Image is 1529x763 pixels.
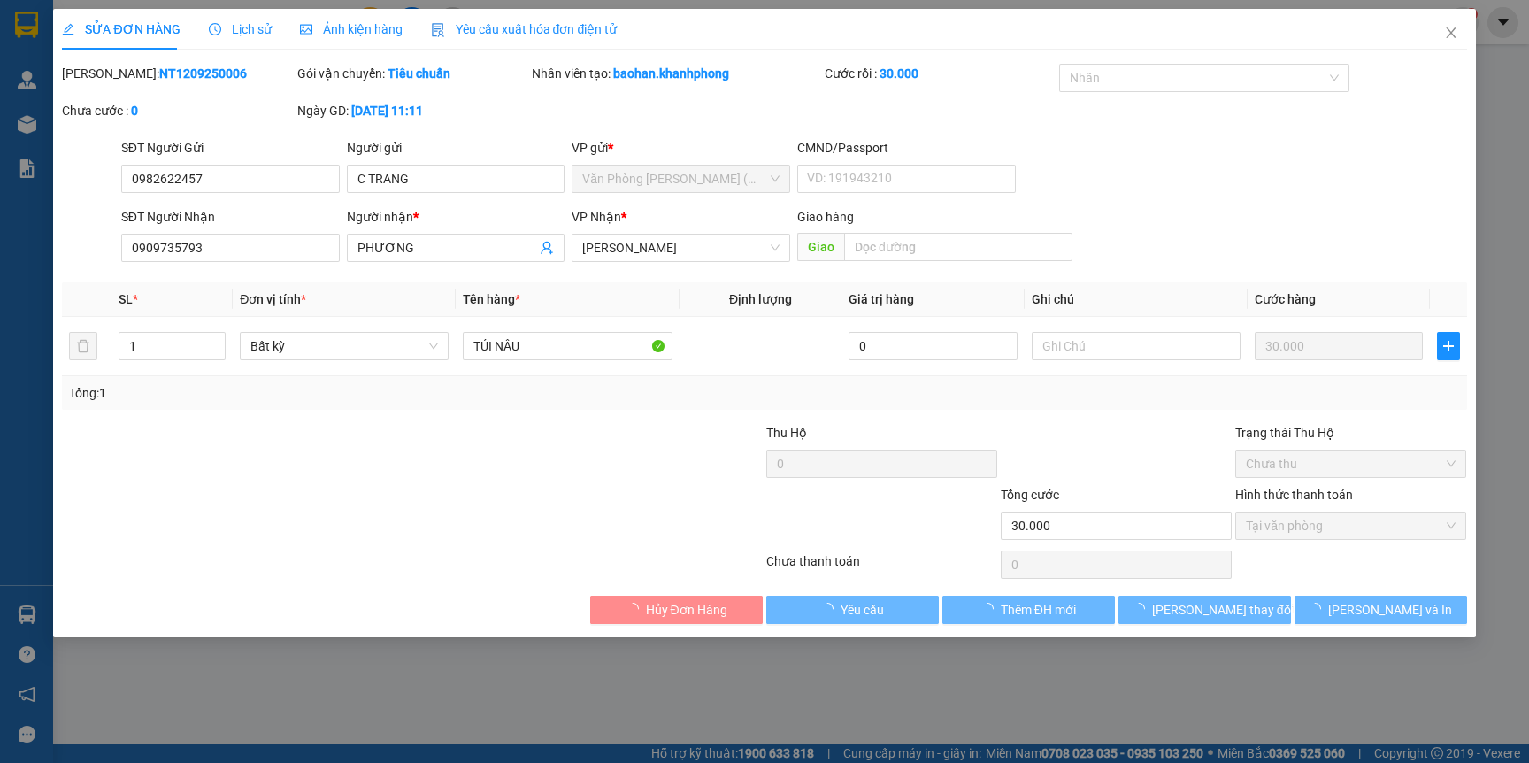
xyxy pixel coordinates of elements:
[1246,451,1456,477] span: Chưa thu
[1255,332,1423,360] input: 0
[729,292,792,306] span: Định lượng
[1309,603,1328,615] span: loading
[1426,9,1476,58] button: Close
[22,22,111,111] img: logo.jpg
[1152,600,1294,620] span: [PERSON_NAME] thay đổi
[131,104,138,118] b: 0
[590,596,763,624] button: Hủy Đơn Hàng
[121,138,340,158] div: SĐT Người Gửi
[532,64,821,83] div: Nhân viên tạo:
[431,23,445,37] img: icon
[1438,339,1458,353] span: plus
[1133,603,1152,615] span: loading
[192,22,234,65] img: logo.jpg
[149,84,243,106] li: (c) 2017
[62,23,74,35] span: edit
[849,292,914,306] span: Giá trị hàng
[297,101,528,120] div: Ngày GD:
[1437,332,1459,360] button: plus
[766,426,807,440] span: Thu Hộ
[121,207,340,227] div: SĐT Người Nhận
[149,67,243,81] b: [DOMAIN_NAME]
[297,64,528,83] div: Gói vận chuyển:
[62,22,180,36] span: SỬA ĐƠN HÀNG
[62,64,293,83] div: [PERSON_NAME]:
[209,22,272,36] span: Lịch sử
[250,333,438,359] span: Bất kỳ
[981,603,1001,615] span: loading
[1001,488,1059,502] span: Tổng cước
[1246,513,1456,539] span: Tại văn phòng
[240,292,306,306] span: Đơn vị tính
[646,600,727,620] span: Hủy Đơn Hàng
[347,207,565,227] div: Người nhận
[764,551,999,582] div: Chưa thanh toán
[1235,488,1353,502] label: Hình thức thanh toán
[300,22,403,36] span: Ảnh kiện hàng
[880,66,918,81] b: 30.000
[582,235,780,261] span: Phạm Ngũ Lão
[22,114,100,197] b: [PERSON_NAME]
[540,241,554,255] span: user-add
[844,233,1072,261] input: Dọc đường
[1295,596,1467,624] button: [PERSON_NAME] và In
[347,138,565,158] div: Người gửi
[797,210,854,224] span: Giao hàng
[69,383,590,403] div: Tổng: 1
[1328,600,1452,620] span: [PERSON_NAME] và In
[114,26,170,140] b: BIÊN NHẬN GỬI HÀNG
[582,166,780,192] span: Văn Phòng Trần Phú (Mường Thanh)
[1001,600,1076,620] span: Thêm ĐH mới
[1444,26,1458,40] span: close
[572,210,621,224] span: VP Nhận
[431,22,618,36] span: Yêu cầu xuất hóa đơn điện tử
[942,596,1115,624] button: Thêm ĐH mới
[351,104,423,118] b: [DATE] 11:11
[69,332,97,360] button: delete
[841,600,884,620] span: Yêu cầu
[1025,282,1248,317] th: Ghi chú
[62,101,293,120] div: Chưa cước :
[463,332,672,360] input: VD: Bàn, Ghế
[463,292,520,306] span: Tên hàng
[209,23,221,35] span: clock-circle
[572,138,790,158] div: VP gửi
[1032,332,1241,360] input: Ghi Chú
[388,66,450,81] b: Tiêu chuẩn
[766,596,939,624] button: Yêu cầu
[119,292,133,306] span: SL
[825,64,1056,83] div: Cước rồi :
[159,66,247,81] b: NT1209250006
[1118,596,1291,624] button: [PERSON_NAME] thay đổi
[1235,423,1466,443] div: Trạng thái Thu Hộ
[797,138,1016,158] div: CMND/Passport
[821,603,841,615] span: loading
[300,23,312,35] span: picture
[613,66,729,81] b: baohan.khanhphong
[797,233,844,261] span: Giao
[626,603,646,615] span: loading
[1255,292,1316,306] span: Cước hàng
